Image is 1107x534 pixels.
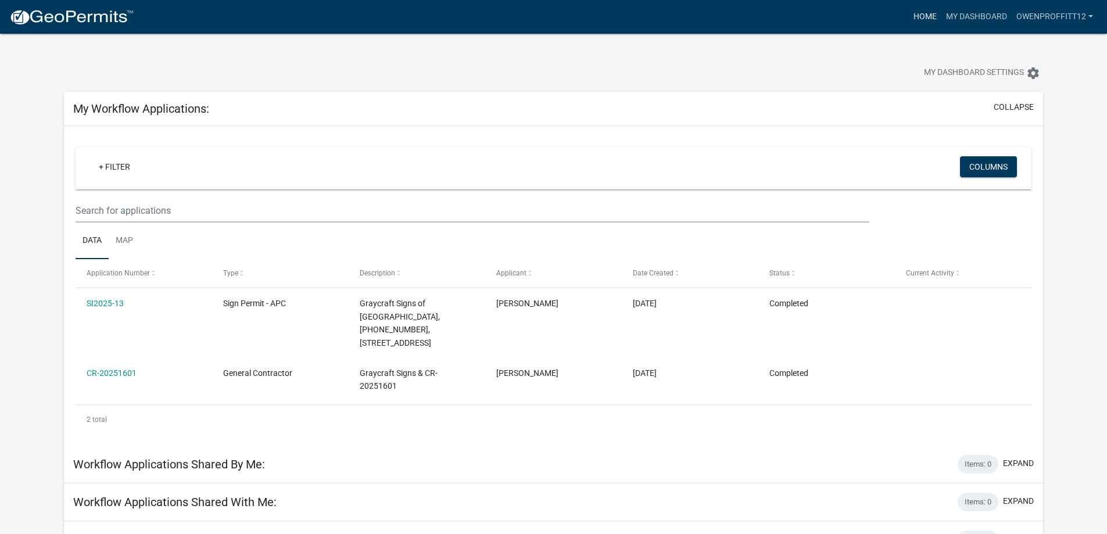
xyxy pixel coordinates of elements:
[223,299,286,308] span: Sign Permit - APC
[622,259,758,287] datatable-header-cell: Date Created
[769,269,790,277] span: Status
[1026,66,1040,80] i: settings
[76,259,212,287] datatable-header-cell: Application Number
[633,269,673,277] span: Date Created
[958,455,998,474] div: Items: 0
[758,259,894,287] datatable-header-cell: Status
[769,299,808,308] span: Completed
[73,457,265,471] h5: Workflow Applications Shared By Me:
[769,368,808,378] span: Completed
[496,368,558,378] span: Owen Proffitt
[924,66,1024,80] span: My Dashboard Settings
[994,101,1034,113] button: collapse
[1003,457,1034,470] button: expand
[496,269,526,277] span: Applicant
[941,6,1012,28] a: My Dashboard
[909,6,941,28] a: Home
[1003,495,1034,507] button: expand
[360,368,438,391] span: Graycraft Signs & CR-20251601
[915,62,1049,84] button: My Dashboard Settingssettings
[633,368,657,378] span: 04/28/2025
[223,269,238,277] span: Type
[894,259,1031,287] datatable-header-cell: Current Activity
[64,126,1043,446] div: collapse
[960,156,1017,177] button: Columns
[109,223,140,260] a: Map
[212,259,349,287] datatable-header-cell: Type
[73,102,209,116] h5: My Workflow Applications:
[223,368,292,378] span: General Contractor
[87,299,124,308] a: SI2025-13
[76,199,869,223] input: Search for applications
[958,493,998,511] div: Items: 0
[1012,6,1098,28] a: OwenProffitt12
[73,495,277,509] h5: Workflow Applications Shared With Me:
[89,156,139,177] a: + Filter
[76,223,109,260] a: Data
[87,269,150,277] span: Application Number
[360,299,440,347] span: Graycraft Signs of Warsaw, 008-024-094, 703 N HUNTINGTON ST
[87,368,137,378] a: CR-20251601
[485,259,622,287] datatable-header-cell: Applicant
[349,259,485,287] datatable-header-cell: Description
[76,405,1031,434] div: 2 total
[496,299,558,308] span: Owen Proffitt
[360,269,395,277] span: Description
[633,299,657,308] span: 06/05/2025
[906,269,954,277] span: Current Activity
